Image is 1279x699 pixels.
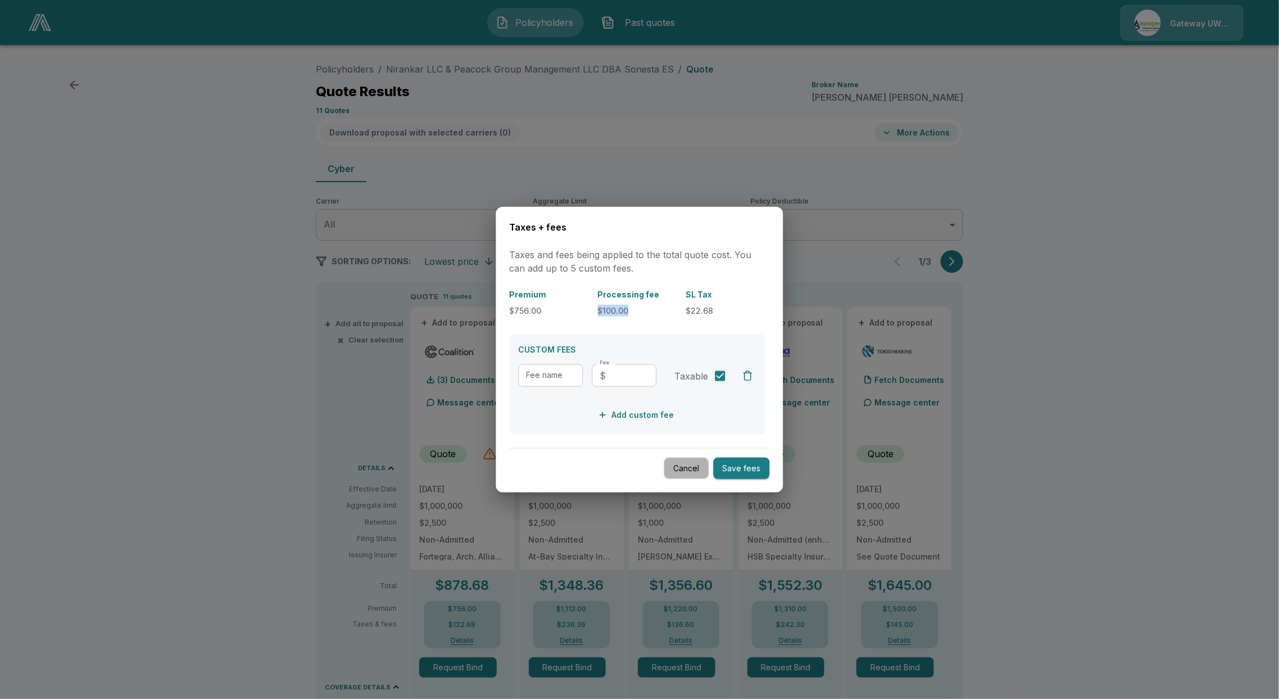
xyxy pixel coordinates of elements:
label: Fee [600,359,610,367]
p: $22.68 [686,305,765,317]
button: Cancel [664,457,709,479]
p: $ [600,369,606,382]
button: Save fees [714,457,770,479]
p: Taxes and fees being applied to the total quote cost. You can add up to 5 custom fees. [510,248,770,275]
button: Add custom fee [596,405,679,426]
p: $756.00 [510,305,589,317]
p: Premium [510,288,589,300]
p: Processing fee [598,288,677,300]
span: Taxable [675,369,709,383]
h6: Taxes + fees [510,220,770,234]
p: SL Tax [686,288,765,300]
p: $100.00 [598,305,677,317]
p: CUSTOM FEES [519,344,756,355]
